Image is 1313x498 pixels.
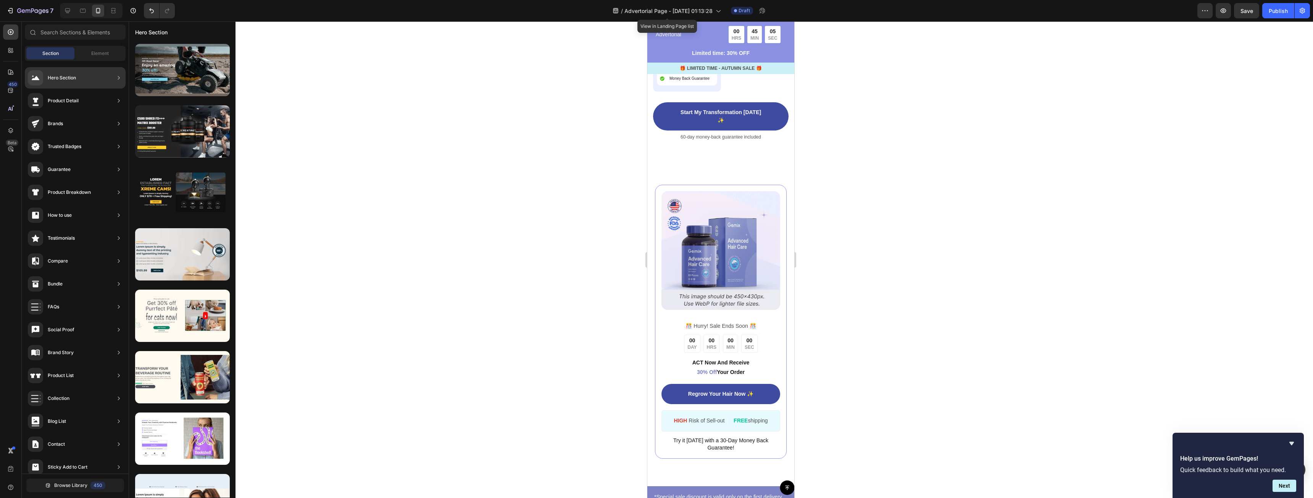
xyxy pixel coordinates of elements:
div: Brand Story [48,349,74,356]
div: Help us improve GemPages! [1180,439,1296,492]
div: Publish [1269,7,1288,15]
input: Search Sections & Elements [25,24,126,40]
span: Draft [739,7,750,14]
span: Browse Library [54,482,87,489]
div: Product Detail [48,97,79,105]
div: Bundle [48,280,63,288]
div: Collection [48,395,69,402]
div: Brands [48,120,63,127]
button: Hide survey [1287,439,1296,448]
span: / [621,7,623,15]
div: Product Breakdown [48,189,91,196]
span: Save [1240,8,1253,14]
button: 7 [3,3,57,18]
div: Sticky Add to Cart [48,463,87,471]
div: Hero Section [48,74,76,82]
div: Blog List [48,417,66,425]
div: 450 [7,81,18,87]
iframe: Design area [647,21,794,498]
div: Product List [48,372,74,379]
div: 450 [90,482,105,489]
button: Publish [1262,3,1294,18]
button: Browse Library450 [26,479,124,492]
div: Beta [6,140,18,146]
button: Save [1234,3,1259,18]
div: Testimonials [48,234,75,242]
div: Trusted Badges [48,143,81,150]
div: Social Proof [48,326,74,334]
span: Element [91,50,109,57]
div: Contact [48,440,65,448]
div: FAQs [48,303,59,311]
p: 7 [50,6,53,15]
h2: Help us improve GemPages! [1180,454,1296,463]
div: How to use [48,211,72,219]
button: Next question [1273,480,1296,492]
div: Guarantee [48,166,71,173]
span: Section [42,50,59,57]
div: Undo/Redo [144,3,175,18]
span: Advertorial Page - [DATE] 01:13:28 [624,7,713,15]
p: Quick feedback to build what you need. [1180,466,1296,474]
div: Compare [48,257,68,265]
